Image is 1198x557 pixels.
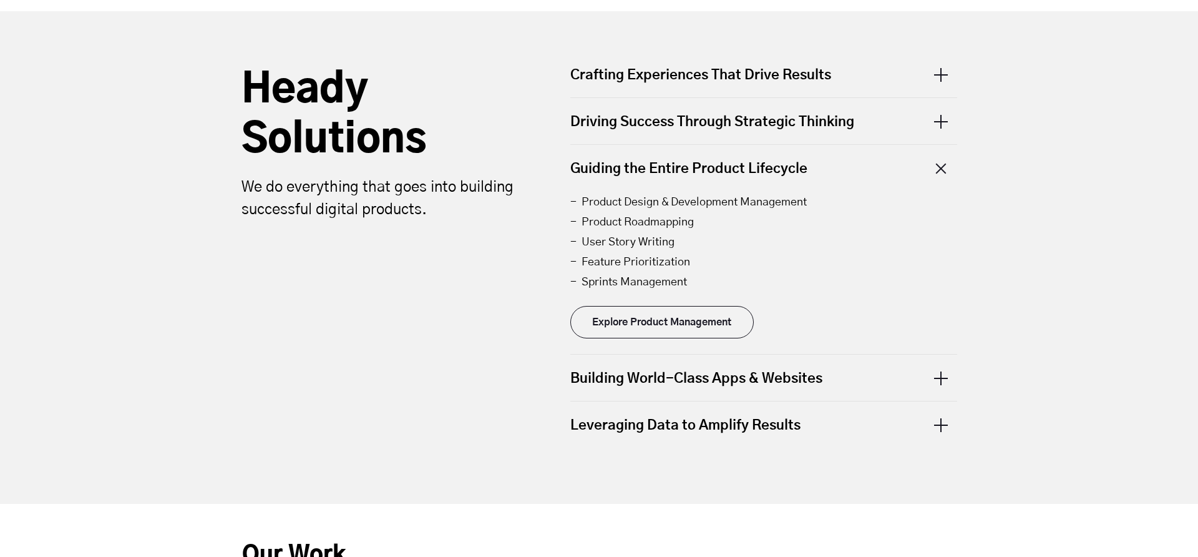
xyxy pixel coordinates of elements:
li: - Product Design & Development Management [570,192,957,212]
h2: Heady Solutions [241,66,522,165]
div: Guiding the Entire Product Lifecycle [570,145,957,191]
div: Leveraging Data to Amplify Results [570,402,957,448]
div: Building World-Class Apps & Websites [570,355,957,401]
div: Driving Success Through Strategic Thinking [570,98,957,144]
li: - Sprints Management [570,272,957,292]
li: - User Story Writing [570,232,957,252]
div: Crafting Experiences That Drive Results [570,66,957,97]
li: - Product Roadmapping [570,212,957,232]
a: Explore Product Management [570,306,754,338]
p: We do everything that goes into building successful digital products. [241,176,522,221]
li: - Feature Prioritization [570,252,957,272]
